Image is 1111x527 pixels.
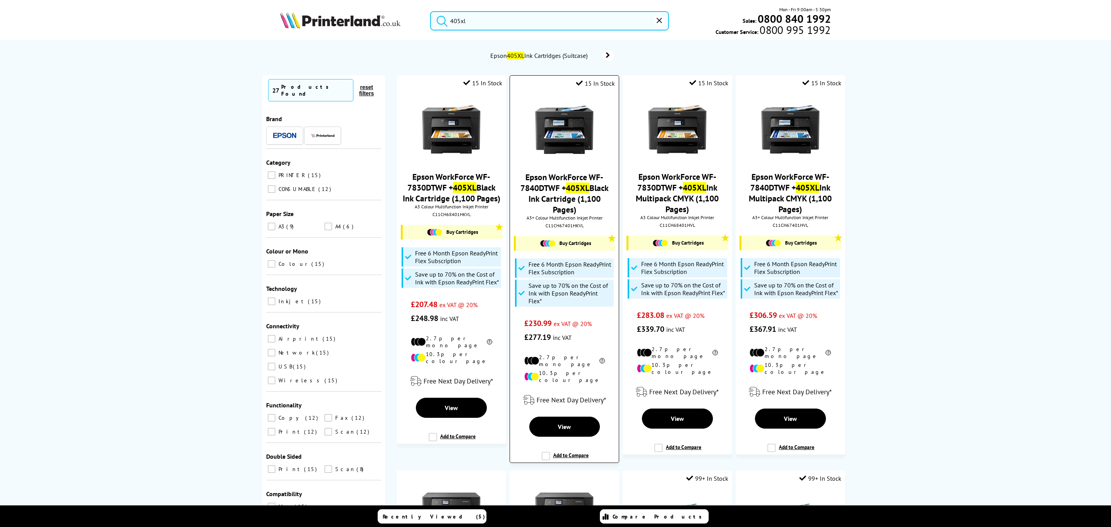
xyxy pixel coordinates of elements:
span: Scan [333,428,356,435]
span: Save up to 70% on the Cost of Ink with Epson ReadyPrint Flex* [641,281,725,297]
span: inc VAT [553,334,572,341]
span: 12 [305,414,320,421]
input: Scan 12 [324,428,332,436]
li: 2.7p per mono page [524,354,605,368]
div: modal_delivery [626,381,728,403]
b: 0800 840 1992 [758,12,831,26]
span: Fax [333,414,351,421]
span: Double Sided [266,453,302,460]
span: View [558,423,571,431]
mark: 405XL [683,182,706,193]
label: Add to Compare [767,444,814,458]
li: 10.3p per colour page [637,361,718,375]
span: Free 6 Month Epson ReadyPrint Flex Subscription [415,249,499,265]
label: Add to Compare [429,433,476,448]
span: Free Next Day Delivery* [762,387,832,396]
input: Fax 12 [324,414,332,422]
mark: 405XL [507,52,524,59]
div: C11CH68401HKVL [403,211,500,217]
span: View [445,404,458,412]
div: modal_delivery [514,389,615,411]
span: Compare Products [613,513,706,520]
button: reset filters [353,84,380,97]
span: Save up to 70% on the Cost of Ink with Epson ReadyPrint Flex* [528,282,612,305]
span: Free Next Day Delivery* [649,387,719,396]
a: Compare Products [600,509,709,524]
span: inc VAT [666,326,685,333]
mark: 405XL [796,182,819,193]
span: Functionality [266,401,302,409]
img: Printerland [311,133,334,137]
span: £339.70 [637,324,664,334]
span: £248.98 [411,313,438,323]
span: Buy Cartridges [785,240,817,246]
span: A4 [333,223,342,230]
span: 15 [308,172,322,179]
span: £207.48 [411,299,437,309]
a: Epson WorkForce WF-7830DTWF +405XLBlack Ink Cartridge (1,100 Pages) [403,171,500,204]
span: Epson Ink Cartridges (Suitcase) [490,52,591,59]
li: 2.7p per mono page [637,346,718,360]
span: Print [277,428,303,435]
img: Cartridges [653,240,668,247]
span: Inkjet [277,298,307,305]
input: Print 12 [268,428,275,436]
span: CONSUMABLE [277,186,317,193]
span: Save up to 70% on the Cost of Ink with Epson ReadyPrint Flex* [754,281,838,297]
a: Buy Cartridges [632,240,724,247]
span: Paper Size [266,210,294,218]
span: Buy Cartridges [672,240,704,246]
span: Print [277,466,303,473]
div: 15 In Stock [802,79,841,87]
span: Scan [333,466,356,473]
span: 15 [322,335,337,342]
a: Epson WorkForce WF-7840DTWF +405XLBlack Ink Cartridge (1,100 Pages) [520,172,609,215]
img: Cartridges [427,229,442,236]
input: Mac 15 [268,503,275,510]
li: 2.7p per mono page [411,335,492,349]
a: View [529,417,600,437]
span: ex VAT @ 20% [554,320,592,328]
span: 12 [356,428,371,435]
img: Printerland Logo [280,12,400,29]
span: ex VAT @ 20% [779,312,817,319]
span: 15 [293,363,307,370]
span: £283.08 [637,310,664,320]
span: inc VAT [778,326,797,333]
span: inc VAT [440,315,459,323]
input: Inkjet 15 [268,297,275,305]
input: Network 15 [268,349,275,356]
span: Connectivity [266,322,299,330]
img: Cartridges [540,240,555,247]
a: Buy Cartridges [407,229,498,236]
img: Epson-WF-7840-Front-RP-Small.jpg [535,101,593,159]
img: Epson-WF-7830-Front-RP-Small.jpg [422,100,480,158]
input: Colour 15 [268,260,275,268]
span: Colour [277,260,311,267]
span: A3+ Colour Multifunction Inkjet Printer [514,215,615,221]
span: Buy Cartridges [446,229,478,235]
span: Recently Viewed (5) [383,513,485,520]
li: 10.3p per colour page [750,361,831,375]
span: A3 Colour Multifunction Inkjet Printer [401,204,502,209]
li: 10.3p per colour page [524,370,605,383]
span: View [671,415,684,422]
span: A3 Colour Multifunction Inkjet Printer [626,215,728,220]
span: 15 [316,349,331,356]
span: Save up to 70% on the Cost of Ink with Epson ReadyPrint Flex* [415,270,499,286]
span: Copy [277,414,304,421]
span: Airprint [277,335,322,342]
span: £230.99 [524,318,552,328]
span: Compatibility [266,490,302,498]
span: Free 6 Month Epson ReadyPrint Flex Subscription [528,260,612,276]
span: ex VAT @ 20% [439,301,478,309]
span: Free Next Day Delivery* [424,377,493,385]
span: 12 [304,428,319,435]
label: Add to Compare [542,452,589,466]
li: 2.7p per mono page [750,346,831,360]
div: 15 In Stock [576,79,615,87]
a: 0800 840 1992 [756,15,831,22]
span: 12 [318,186,333,193]
span: 6 [343,223,355,230]
a: View [755,409,826,429]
